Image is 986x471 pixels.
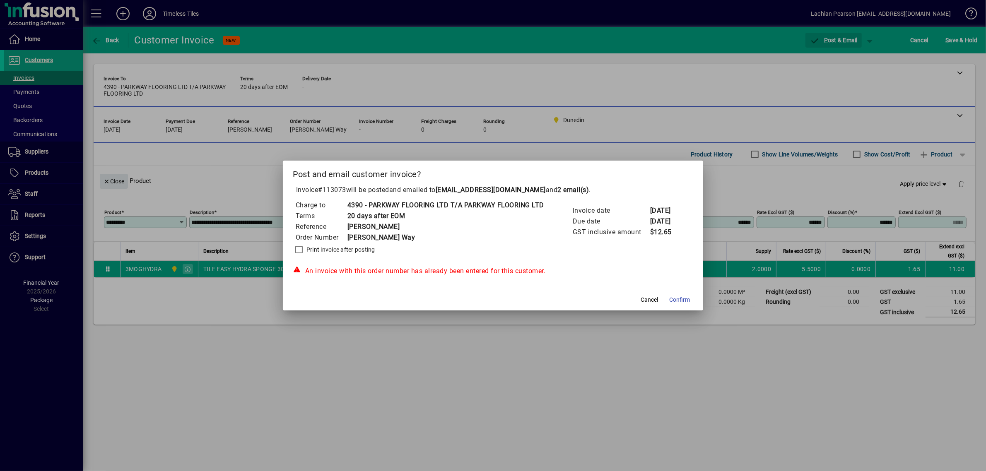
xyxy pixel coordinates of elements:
[347,200,544,211] td: 4390 - PARKWAY FLOORING LTD T/A PARKWAY FLOORING LTD
[295,211,347,221] td: Terms
[295,232,347,243] td: Order Number
[305,245,375,254] label: Print invoice after posting
[347,221,544,232] td: [PERSON_NAME]
[636,292,663,307] button: Cancel
[641,296,658,304] span: Cancel
[347,232,544,243] td: [PERSON_NAME] Way
[389,186,589,194] span: and emailed to
[347,211,544,221] td: 20 days after EOM
[295,221,347,232] td: Reference
[546,186,589,194] span: and
[669,296,690,304] span: Confirm
[572,205,650,216] td: Invoice date
[293,185,693,195] p: Invoice will be posted .
[558,186,589,194] b: 2 email(s)
[283,161,703,185] h2: Post and email customer invoice?
[650,205,683,216] td: [DATE]
[295,200,347,211] td: Charge to
[650,216,683,227] td: [DATE]
[650,227,683,238] td: $12.65
[572,227,650,238] td: GST inclusive amount
[666,292,693,307] button: Confirm
[572,216,650,227] td: Due date
[293,266,693,276] div: An invoice with this order number has already been entered for this customer.
[318,186,347,194] span: #113073
[436,186,546,194] b: [EMAIL_ADDRESS][DOMAIN_NAME]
